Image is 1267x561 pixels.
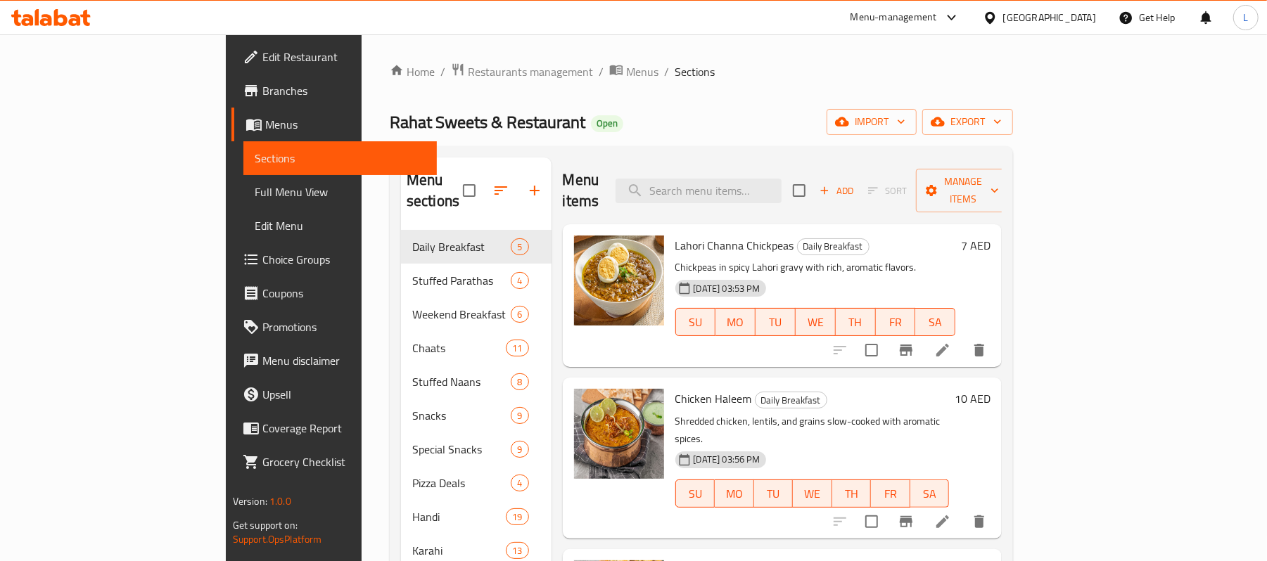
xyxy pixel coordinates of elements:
span: Daily Breakfast [798,238,869,254]
div: Handi19 [401,500,552,534]
a: Edit Restaurant [231,40,438,74]
a: Edit menu item [934,342,951,359]
button: export [922,109,1013,135]
span: Select all sections [454,176,484,205]
div: items [506,508,528,525]
span: Menus [265,116,426,133]
span: MO [721,312,750,333]
div: Daily Breakfast [755,392,827,408]
input: search [616,179,782,203]
span: Coverage Report [262,420,426,437]
a: Full Menu View [243,175,438,209]
span: 1.0.0 [269,492,291,510]
span: Add item [814,180,859,202]
div: Daily Breakfast5 [401,230,552,264]
a: Upsell [231,378,438,411]
span: Daily Breakfast [756,392,827,408]
div: Weekend Breakfast [412,306,511,323]
button: WE [793,479,832,508]
nav: breadcrumb [390,63,1013,81]
div: Pizza Deals4 [401,466,552,500]
span: Upsell [262,386,426,403]
button: FR [876,308,916,336]
span: Select to update [857,335,886,365]
img: Lahori Channa Chickpeas [574,236,664,325]
span: Version: [233,492,267,510]
div: items [511,306,528,323]
span: SA [921,312,950,333]
button: Add section [518,174,552,207]
button: Branch-specific-item [889,505,923,539]
button: SU [675,308,716,336]
span: 5 [511,240,528,254]
button: TU [756,308,796,336]
span: Special Snacks [412,441,511,458]
span: WE [801,312,830,333]
div: items [511,441,528,458]
span: Menus [626,63,658,80]
div: Stuffed Naans8 [401,365,552,399]
span: Handi [412,508,506,525]
button: delete [962,505,996,539]
button: SU [675,479,715,508]
span: Choice Groups [262,251,426,268]
span: export [934,113,1002,131]
span: Branches [262,82,426,99]
span: 11 [507,342,528,355]
a: Menus [609,63,658,81]
a: Menus [231,108,438,141]
div: Snacks9 [401,399,552,432]
span: Full Menu View [255,183,426,200]
span: [DATE] 03:53 PM [688,282,766,295]
span: TH [841,312,870,333]
button: WE [796,308,836,336]
button: MO [715,308,756,336]
span: Stuffed Parathas [412,272,511,289]
button: SA [915,308,955,336]
div: items [511,407,528,424]
div: Special Snacks9 [401,432,552,466]
span: Chicken Haleem [675,388,752,409]
span: Snacks [412,407,511,424]
a: Coupons [231,276,438,310]
span: FR [881,312,910,333]
span: SU [682,484,709,504]
span: 6 [511,308,528,321]
span: 13 [507,544,528,557]
div: Weekend Breakfast6 [401,297,552,331]
span: Chaats [412,340,506,356]
span: 4 [511,274,528,288]
button: Manage items [916,169,1010,212]
div: [GEOGRAPHIC_DATA] [1003,10,1096,25]
div: items [506,542,528,559]
button: TU [754,479,794,508]
span: Rahat Sweets & Restaurant [390,106,585,138]
a: Edit Menu [243,209,438,243]
span: TU [760,484,788,504]
span: 8 [511,375,528,389]
a: Promotions [231,310,438,344]
span: Menu disclaimer [262,352,426,369]
span: TH [838,484,866,504]
button: delete [962,333,996,367]
button: import [827,109,917,135]
span: Lahori Channa Chickpeas [675,235,794,256]
li: / [599,63,604,80]
span: Select section first [859,180,916,202]
span: Stuffed Naans [412,373,511,390]
a: Menu disclaimer [231,344,438,378]
span: TU [761,312,790,333]
span: Coupons [262,285,426,302]
li: / [440,63,445,80]
span: Promotions [262,318,426,335]
a: Restaurants management [451,63,593,81]
span: Sort sections [484,174,518,207]
button: FR [871,479,910,508]
a: Support.OpsPlatform [233,530,322,548]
